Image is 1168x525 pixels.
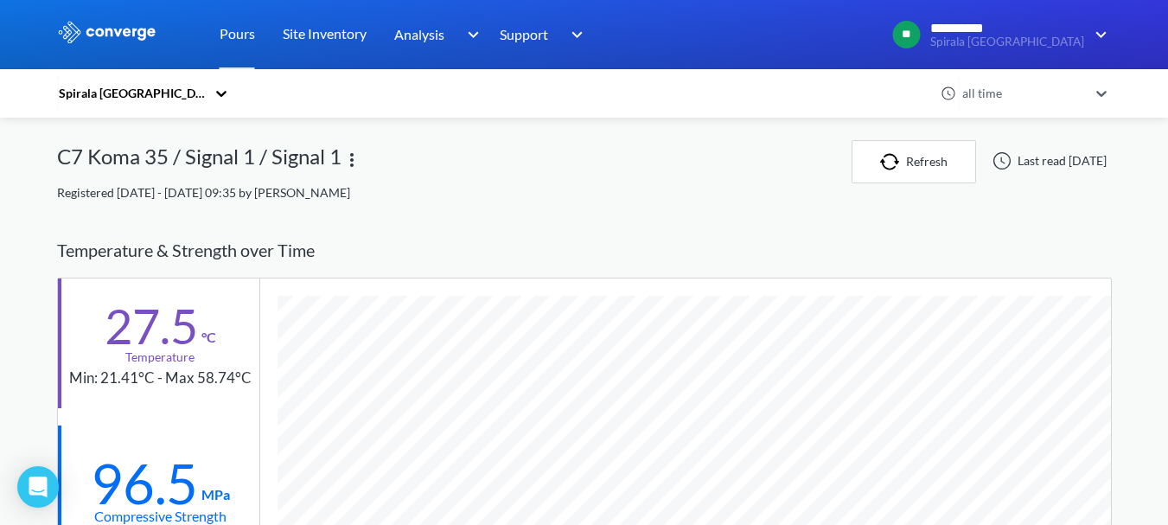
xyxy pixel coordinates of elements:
[941,86,956,101] img: icon-clock.svg
[341,150,362,170] img: more.svg
[560,24,588,45] img: downArrow.svg
[852,140,976,183] button: Refresh
[57,185,350,200] span: Registered [DATE] - [DATE] 09:35 by [PERSON_NAME]
[57,223,1112,278] div: Temperature & Strength over Time
[456,24,483,45] img: downArrow.svg
[57,84,206,103] div: Spirala [GEOGRAPHIC_DATA]
[958,84,1088,103] div: all time
[983,150,1112,171] div: Last read [DATE]
[880,153,906,170] img: icon-refresh.svg
[17,466,59,508] div: Open Intercom Messenger
[105,304,198,348] div: 27.5
[394,23,444,45] span: Analysis
[1084,24,1112,45] img: downArrow.svg
[91,462,198,505] div: 96.5
[57,140,341,183] div: C7 Koma 35 / Signal 1 / Signal 1
[930,35,1084,48] span: Spirala [GEOGRAPHIC_DATA]
[125,348,195,367] div: Temperature
[57,21,157,43] img: logo_ewhite.svg
[69,367,252,390] div: Min: 21.41°C - Max 58.74°C
[500,23,548,45] span: Support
